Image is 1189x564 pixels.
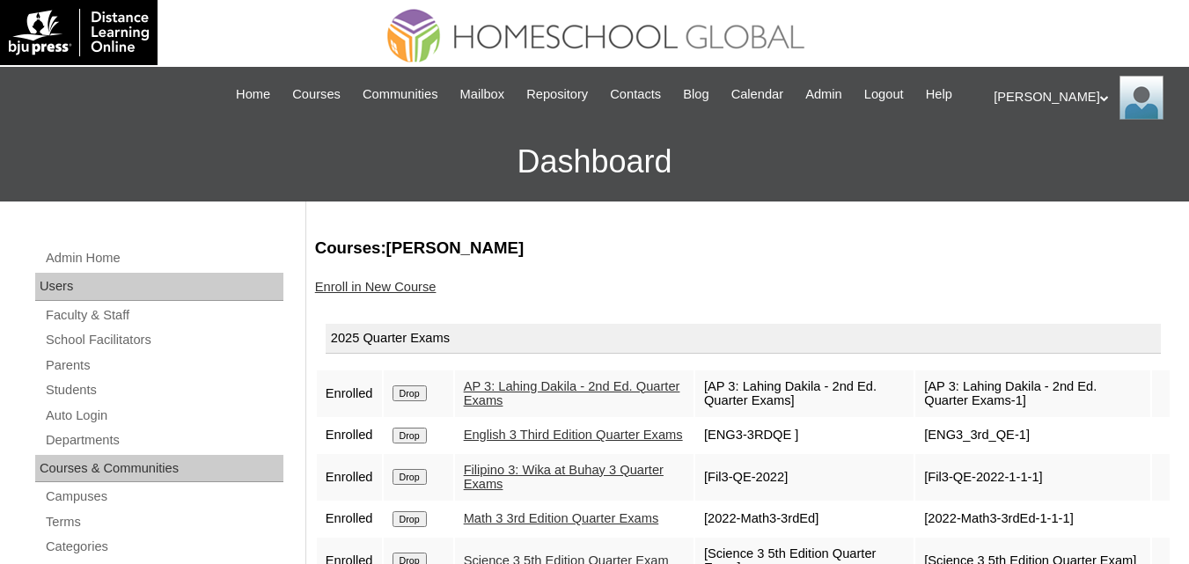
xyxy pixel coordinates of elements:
a: Admin Home [44,247,283,269]
a: Parents [44,355,283,377]
a: English 3 Third Edition Quarter Exams [464,428,683,442]
a: School Facilitators [44,329,283,351]
span: Courses [292,84,341,105]
span: Calendar [731,84,783,105]
a: Repository [517,84,597,105]
a: AP 3: Lahing Dakila - 2nd Ed. Quarter Exams [464,379,680,408]
td: Enrolled [317,454,382,501]
span: Help [926,84,952,105]
span: Repository [526,84,588,105]
a: Logout [855,84,913,105]
a: Students [44,379,283,401]
input: Drop [393,469,427,485]
a: Auto Login [44,405,283,427]
td: [AP 3: Lahing Dakila - 2nd Ed. Quarter Exams] [695,370,914,417]
div: Courses & Communities [35,455,283,483]
h3: Courses:[PERSON_NAME] [315,237,1171,260]
td: [Fil3-QE-2022-1-1-1] [915,454,1150,501]
input: Drop [393,428,427,443]
div: [PERSON_NAME] [994,76,1171,120]
h3: Dashboard [9,122,1180,201]
span: Home [236,84,270,105]
a: Filipino 3: Wika at Buhay 3 Quarter Exams [464,463,664,492]
td: [2022-Math3-3rdEd-1-1-1] [915,502,1150,536]
a: Courses [283,84,349,105]
a: Calendar [723,84,792,105]
a: Terms [44,511,283,533]
a: Campuses [44,486,283,508]
span: Mailbox [460,84,505,105]
td: Enrolled [317,370,382,417]
td: Enrolled [317,502,382,536]
input: Drop [393,385,427,401]
td: [AP 3: Lahing Dakila - 2nd Ed. Quarter Exams-1] [915,370,1150,417]
a: Mailbox [451,84,514,105]
td: [ENG3_3rd_QE-1] [915,419,1150,452]
a: Categories [44,536,283,558]
a: Home [227,84,279,105]
a: Communities [354,84,447,105]
a: Math 3 3rd Edition Quarter Exams [464,511,659,525]
input: Drop [393,511,427,527]
div: Users [35,273,283,301]
a: Admin [796,84,851,105]
span: Admin [805,84,842,105]
span: Blog [683,84,708,105]
td: Enrolled [317,419,382,452]
a: Enroll in New Course [315,280,437,294]
a: Faculty & Staff [44,304,283,326]
img: Ariane Ebuen [1119,76,1163,120]
a: Departments [44,429,283,451]
a: Help [917,84,961,105]
td: [Fil3-QE-2022] [695,454,914,501]
img: logo-white.png [9,9,149,56]
a: Contacts [601,84,670,105]
a: Blog [674,84,717,105]
td: [ENG3-3RDQE ] [695,419,914,452]
td: [2022-Math3-3rdEd] [695,502,914,536]
div: 2025 Quarter Exams [326,324,1161,354]
span: Communities [363,84,438,105]
span: Contacts [610,84,661,105]
span: Logout [864,84,904,105]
